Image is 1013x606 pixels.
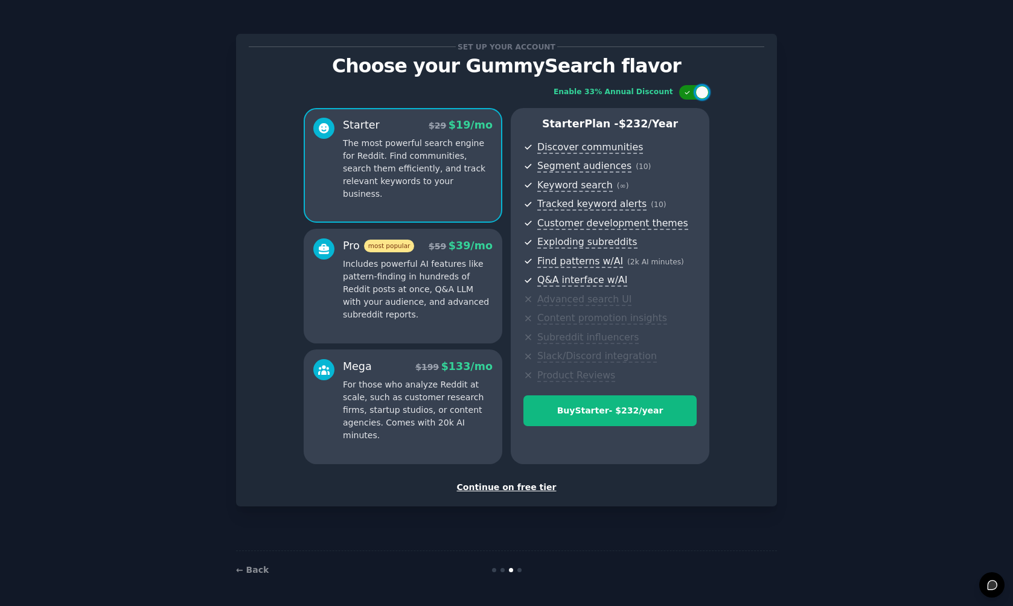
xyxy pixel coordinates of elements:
p: For those who analyze Reddit at scale, such as customer research firms, startup studios, or conte... [343,378,493,442]
div: Continue on free tier [249,481,764,494]
span: most popular [364,240,415,252]
span: Find patterns w/AI [537,255,623,268]
span: Discover communities [537,141,643,154]
span: Q&A interface w/AI [537,274,627,287]
div: Buy Starter - $ 232 /year [524,404,696,417]
div: Starter [343,118,380,133]
span: $ 133 /mo [441,360,493,372]
p: Starter Plan - [523,116,697,132]
span: Content promotion insights [537,312,667,325]
span: ( 10 ) [636,162,651,171]
span: Set up your account [456,40,558,53]
span: $ 19 /mo [449,119,493,131]
span: $ 59 [429,241,446,251]
span: Tracked keyword alerts [537,198,647,211]
span: Slack/Discord integration [537,350,657,363]
span: Advanced search UI [537,293,631,306]
span: $ 39 /mo [449,240,493,252]
div: Pro [343,238,414,254]
span: Keyword search [537,179,613,192]
span: Segment audiences [537,160,631,173]
span: $ 29 [429,121,446,130]
span: Subreddit influencers [537,331,639,344]
button: BuyStarter- $232/year [523,395,697,426]
span: Exploding subreddits [537,236,637,249]
p: Choose your GummySearch flavor [249,56,764,77]
p: The most powerful search engine for Reddit. Find communities, search them efficiently, and track ... [343,137,493,200]
span: Customer development themes [537,217,688,230]
div: Mega [343,359,372,374]
span: ( 10 ) [651,200,666,209]
div: Enable 33% Annual Discount [554,87,673,98]
span: $ 232 /year [619,118,678,130]
span: $ 199 [415,362,439,372]
span: ( ∞ ) [617,182,629,190]
span: Product Reviews [537,369,615,382]
a: ← Back [236,565,269,575]
p: Includes powerful AI features like pattern-finding in hundreds of Reddit posts at once, Q&A LLM w... [343,258,493,321]
span: ( 2k AI minutes ) [627,258,684,266]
